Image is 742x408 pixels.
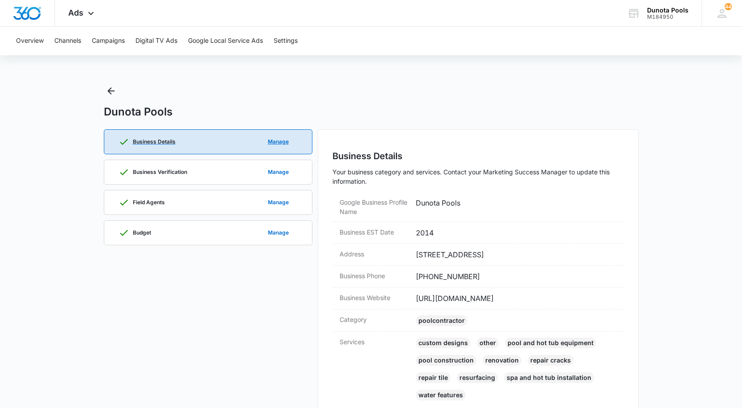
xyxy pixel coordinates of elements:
[259,222,298,243] button: Manage
[647,7,689,14] div: account name
[259,131,298,152] button: Manage
[133,139,176,144] p: Business Details
[725,3,732,10] span: 44
[340,337,409,346] dt: Services
[16,27,44,55] button: Overview
[416,355,476,366] div: Pool construction
[416,249,617,260] dd: [STREET_ADDRESS]
[104,129,312,154] a: Business DetailsManage
[332,192,624,222] div: Google Business Profile NameDunota Pools
[135,27,177,55] button: Digital TV Ads
[457,372,498,383] div: Resurfacing
[340,227,409,237] dt: Business EST Date
[340,315,409,324] dt: Category
[133,200,165,205] p: Field Agents
[528,355,574,366] div: Repair cracks
[332,309,624,332] div: CategorypoolContractor
[332,149,624,163] h2: Business Details
[332,266,624,288] div: Business Phone[PHONE_NUMBER]
[505,338,596,348] div: Pool and hot tub equipment
[416,293,617,304] dd: [URL][DOMAIN_NAME]
[340,249,409,259] dt: Address
[477,338,499,348] div: Other
[504,372,594,383] div: Spa and hot tub installation
[259,161,298,183] button: Manage
[274,27,298,55] button: Settings
[332,167,624,186] p: Your business category and services. Contact your Marketing Success Manager to update this inform...
[104,160,312,185] a: Business VerificationManage
[416,390,466,400] div: Water features
[188,27,263,55] button: Google Local Service Ads
[340,271,409,280] dt: Business Phone
[133,230,151,235] p: Budget
[68,8,83,17] span: Ads
[416,271,617,282] dd: [PHONE_NUMBER]
[647,14,689,20] div: account id
[725,3,732,10] div: notifications count
[104,220,312,245] a: BudgetManage
[332,244,624,266] div: Address[STREET_ADDRESS]
[483,355,521,366] div: Renovation
[416,372,451,383] div: Repair tile
[259,192,298,213] button: Manage
[104,84,118,98] button: Back
[332,222,624,244] div: Business EST Date2014
[104,105,172,119] h1: Dunota Pools
[416,315,467,326] div: poolContractor
[340,293,409,302] dt: Business Website
[133,169,187,175] p: Business Verification
[416,338,471,348] div: Custom designs
[54,27,81,55] button: Channels
[92,27,125,55] button: Campaigns
[340,198,409,216] dt: Google Business Profile Name
[416,227,617,238] dd: 2014
[416,198,617,216] dd: Dunota Pools
[332,288,624,309] div: Business Website[URL][DOMAIN_NAME]
[104,190,312,215] a: Field AgentsManage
